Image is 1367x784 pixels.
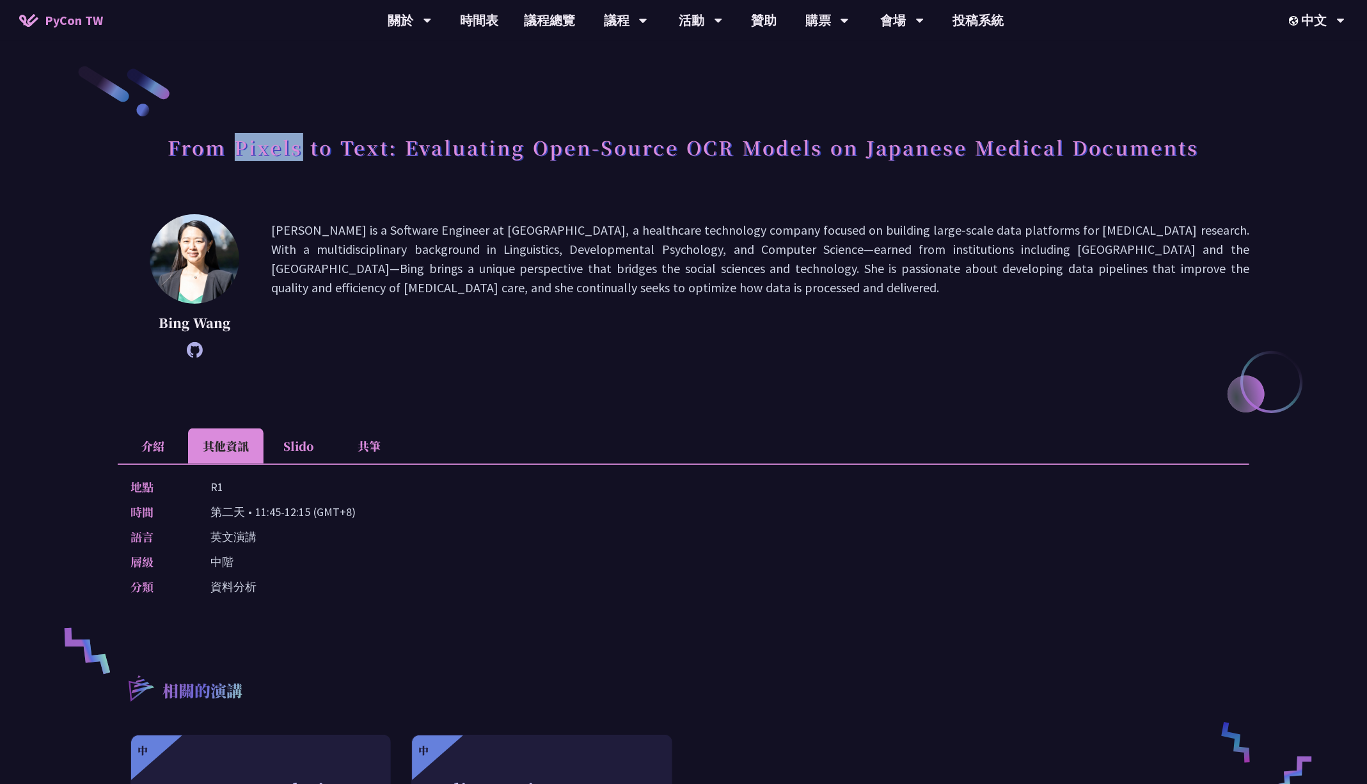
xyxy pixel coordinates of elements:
[210,528,257,546] p: 英文演講
[334,428,404,464] li: 共筆
[109,657,171,719] img: r3.8d01567.svg
[210,503,356,521] p: 第二天 • 11:45-12:15 (GMT+8)
[19,14,38,27] img: Home icon of PyCon TW 2025
[150,313,239,333] p: Bing Wang
[271,221,1249,352] p: [PERSON_NAME] is a Software Engineer at [GEOGRAPHIC_DATA], a healthcare technology company focuse...
[264,428,334,464] li: Slido
[130,553,185,571] p: 層級
[138,743,148,758] div: 中
[130,577,185,596] p: 分類
[118,428,188,464] li: 介紹
[210,553,233,571] p: 中階
[210,577,257,596] p: 資料分析
[188,428,264,464] li: 其他資訊
[1289,16,1302,26] img: Locale Icon
[150,214,239,304] img: Bing Wang
[130,478,185,496] p: 地點
[130,528,185,546] p: 語言
[162,679,242,705] p: 相關的演講
[210,478,223,496] p: R1
[168,128,1199,166] h1: From Pixels to Text: Evaluating Open-Source OCR Models on Japanese Medical Documents
[130,503,185,521] p: 時間
[45,11,103,30] span: PyCon TW
[6,4,116,36] a: PyCon TW
[418,743,429,758] div: 中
